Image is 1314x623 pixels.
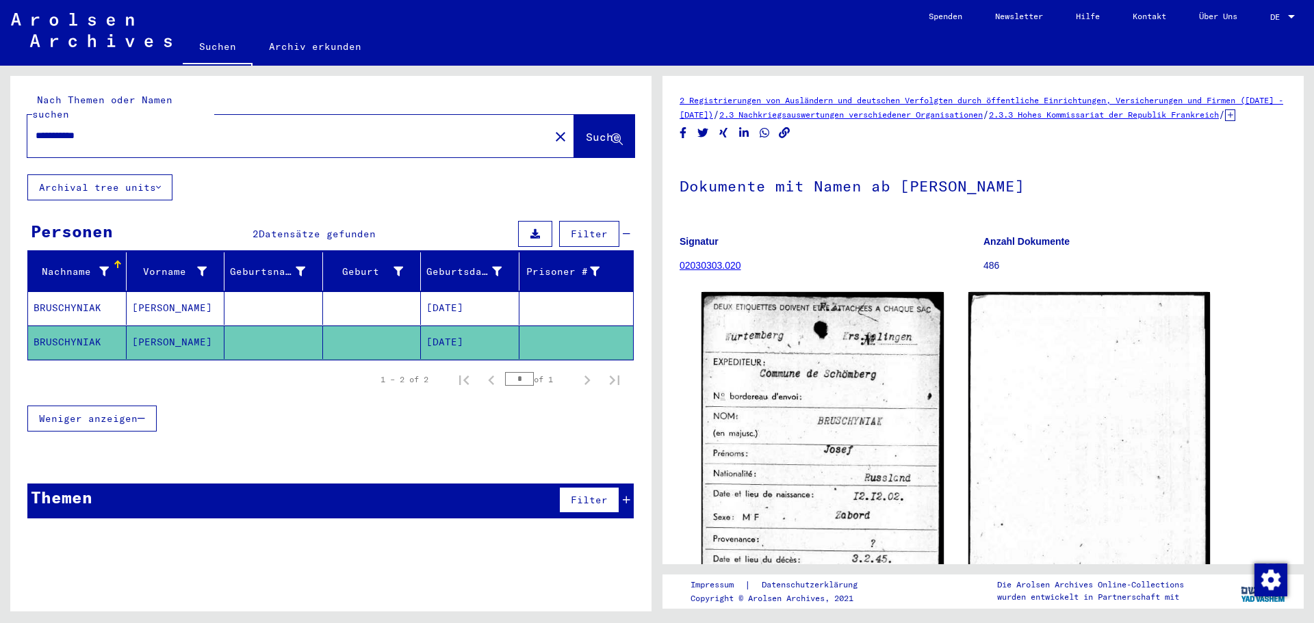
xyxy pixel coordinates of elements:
[253,228,259,240] span: 2
[983,236,1070,247] b: Anzahl Dokumente
[1270,12,1285,22] span: DE
[505,373,574,386] div: of 1
[559,487,619,513] button: Filter
[259,228,376,240] span: Datensätze gefunden
[127,326,225,359] mat-cell: [PERSON_NAME]
[737,124,751,142] button: Share on LinkedIn
[381,373,428,386] div: 1 – 2 of 2
[39,412,138,425] span: Weniger anzeigen
[127,252,225,291] mat-header-cell: Vorname
[989,109,1219,120] a: 2.3.3 Hohes Kommissariat der Republik Frankreich
[230,261,322,282] div: Geburtsname
[450,366,478,393] button: First page
[132,265,207,279] div: Vorname
[777,124,792,142] button: Copy link
[676,124,691,142] button: Share on Facebook
[758,124,772,142] button: Share on WhatsApp
[680,95,1283,120] a: 2 Registrierungen von Ausländern und deutschen Verfolgten durch öffentliche Einrichtungen, Versic...
[691,578,745,592] a: Impressum
[328,265,404,279] div: Geburt‏
[751,578,874,592] a: Datenschutzerklärung
[691,592,874,605] p: Copyright © Arolsen Archives, 2021
[574,366,601,393] button: Next page
[421,291,519,325] mat-cell: [DATE]
[983,259,1287,273] p: 486
[28,326,127,359] mat-cell: BRUSCHYNIAK
[28,252,127,291] mat-header-cell: Nachname
[713,108,719,120] span: /
[525,265,600,279] div: Prisoner #
[132,261,224,282] div: Vorname
[525,261,617,282] div: Prisoner #
[601,366,628,393] button: Last page
[1219,108,1225,120] span: /
[717,124,731,142] button: Share on Xing
[230,265,305,279] div: Geburtsname
[323,252,422,291] mat-header-cell: Geburt‏
[586,130,620,144] span: Suche
[547,122,574,150] button: Clear
[34,261,126,282] div: Nachname
[478,366,505,393] button: Previous page
[680,260,741,271] a: 02030303.020
[680,236,719,247] b: Signatur
[127,291,225,325] mat-cell: [PERSON_NAME]
[224,252,323,291] mat-header-cell: Geburtsname
[31,485,92,509] div: Themen
[559,221,619,247] button: Filter
[183,30,253,66] a: Suchen
[719,109,983,120] a: 2.3 Nachkriegsauswertungen verschiedener Organisationen
[997,591,1184,603] p: wurden entwickelt in Partnerschaft mit
[680,155,1287,215] h1: Dokumente mit Namen ab [PERSON_NAME]
[574,115,634,157] button: Suche
[571,494,608,506] span: Filter
[31,219,113,243] div: Personen
[421,252,519,291] mat-header-cell: Geburtsdatum
[253,30,378,63] a: Archiv erkunden
[28,291,127,325] mat-cell: BRUSCHYNIAK
[696,124,710,142] button: Share on Twitter
[34,265,109,279] div: Nachname
[997,579,1184,591] p: Die Arolsen Archives Online-Collections
[983,108,989,120] span: /
[1254,564,1287,596] img: Zustimmung ändern
[27,406,157,432] button: Weniger anzeigen
[426,265,502,279] div: Geburtsdatum
[552,129,569,145] mat-icon: close
[571,228,608,240] span: Filter
[421,326,519,359] mat-cell: [DATE]
[32,94,172,120] mat-label: Nach Themen oder Namen suchen
[691,578,874,592] div: |
[519,252,634,291] mat-header-cell: Prisoner #
[27,174,172,200] button: Archival tree units
[328,261,421,282] div: Geburt‏
[11,13,172,47] img: Arolsen_neg.svg
[426,261,519,282] div: Geburtsdatum
[1238,574,1289,608] img: yv_logo.png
